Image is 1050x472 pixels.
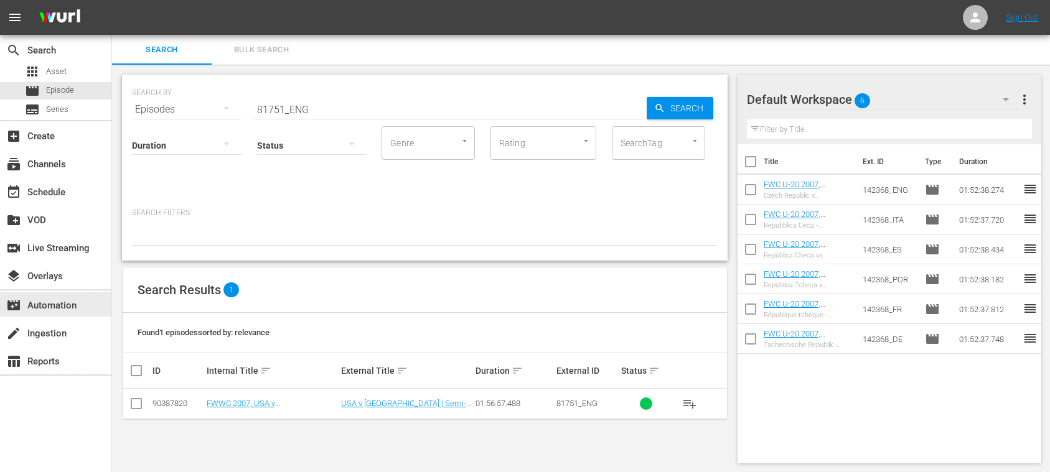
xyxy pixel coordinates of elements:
span: Create [6,129,21,144]
td: 142368_ENG [858,175,921,205]
span: Search [6,43,21,58]
button: Search [647,97,713,119]
span: 1 [223,282,239,297]
span: VOD [6,213,21,228]
span: Ingestion [6,326,21,341]
span: Episode [925,212,940,227]
div: 01:56:57.488 [476,399,553,408]
div: Default Workspace [747,82,1021,117]
span: Episode [925,331,940,346]
span: Search [665,97,713,119]
span: Found 1 episodes sorted by: relevance [138,328,270,337]
td: 142368_FR [858,294,921,324]
td: 142368_DE [858,324,921,354]
span: reorder [1023,331,1038,346]
a: FWWC 2007, USA v [GEOGRAPHIC_DATA], Semi-Finals - FMR (EN) [207,399,332,427]
span: Search Results [138,282,221,297]
th: Duration [952,144,1026,179]
span: Search [120,43,204,57]
td: 01:52:37.720 [954,205,1023,234]
a: FWC U-20 2007, [GEOGRAPHIC_DATA] v [GEOGRAPHIC_DATA], Final - FMR (DE) [764,329,845,366]
span: Automation [6,298,21,313]
span: Episode [925,272,940,287]
button: Open [459,135,471,147]
td: 142368_POR [858,264,921,294]
span: 6 [855,88,870,114]
span: Asset [46,65,67,78]
td: 142368_ES [858,234,921,264]
span: Episode [925,302,940,317]
div: Repubblica Ceca - [GEOGRAPHIC_DATA] | Finale | Coppa del mondo FIFA U-20 Canada 2007™ | Match com... [764,221,853,229]
div: República Tcheca x Argentina | Final | Copa do Mundo Sub-20 da FIFA [GEOGRAPHIC_DATA] 2007™ | Jog... [764,281,853,289]
a: FWC U-20 2007, [GEOGRAPHIC_DATA] v [GEOGRAPHIC_DATA], Final - FMR (ES) [764,239,845,277]
td: 01:52:38.182 [954,264,1023,294]
div: ID [152,366,203,376]
td: 142368_ITA [858,205,921,234]
span: Episode [46,84,74,96]
span: Episode [925,242,940,257]
span: Series [46,103,68,116]
th: Type [917,144,952,179]
div: Status [621,363,672,378]
span: more_vert [1017,92,1032,107]
span: sort [649,365,660,376]
span: sort [396,365,408,376]
span: Series [25,102,40,117]
span: Bulk Search [219,43,304,57]
a: USA v [GEOGRAPHIC_DATA] | Semi-finals | FIFA Women's World Cup China 2007™ | Full Match Replay [341,399,471,427]
div: External ID [556,366,617,376]
span: sort [260,365,271,376]
span: Channels [6,157,21,172]
button: playlist_add [675,389,705,419]
span: reorder [1023,211,1038,226]
div: 90387820 [152,399,203,408]
span: Reports [6,354,21,369]
button: more_vert [1017,85,1032,114]
button: Open [580,135,592,147]
span: 81751_ENG [556,399,598,408]
span: sort [512,365,523,376]
span: Schedule [6,185,21,200]
td: 01:52:38.274 [954,175,1023,205]
span: Live Streaming [6,241,21,256]
th: Title [764,144,856,179]
span: reorder [1023,241,1038,256]
img: ans4CAIJ8jUAAAAAAAAAAAAAAAAAAAAAAAAgQb4GAAAAAAAAAAAAAAAAAAAAAAAAJMjXAAAAAAAAAAAAAAAAAAAAAAAAgAT5G... [30,3,90,32]
a: Sign Out [1006,12,1038,22]
span: reorder [1023,182,1038,197]
th: Ext. ID [855,144,917,179]
div: République tchèque - [GEOGRAPHIC_DATA] | Finale | Coupe du Monde U-20 de la FIFA, [GEOGRAPHIC_DAT... [764,311,853,319]
span: reorder [1023,301,1038,316]
td: 01:52:37.748 [954,324,1023,354]
a: FWC U-20 2007, [GEOGRAPHIC_DATA] v [GEOGRAPHIC_DATA], Final - FMR (EN) [764,180,845,217]
div: República Checa vs Argentina | Final | Copa Mundial Sub-20 de la FIFA [GEOGRAPHIC_DATA] 2007™ | P... [764,251,853,259]
div: Tschechische Republik - [GEOGRAPHIC_DATA] | Finale | FIFA U-20-Weltmeisterschaft [GEOGRAPHIC_DATA... [764,341,853,349]
div: External Title [341,363,472,378]
td: 01:52:38.434 [954,234,1023,264]
span: Episode [925,182,940,197]
span: menu [7,10,22,25]
span: playlist_add [682,396,697,411]
td: 01:52:37.812 [954,294,1023,324]
button: Open [689,135,701,147]
a: FWC U-20 2007, [GEOGRAPHIC_DATA] v [GEOGRAPHIC_DATA], Final - FMR (IT) [764,210,845,247]
a: FWC U-20 2007, [GEOGRAPHIC_DATA] v [GEOGRAPHIC_DATA], Final - FMR (FR) [764,299,845,336]
span: Episode [25,83,40,98]
a: FWC U-20 2007, [GEOGRAPHIC_DATA] v [GEOGRAPHIC_DATA], Final - FMR (PT) [764,269,845,307]
span: Asset [25,64,40,79]
div: Duration [476,363,553,378]
div: Czech Republic v [GEOGRAPHIC_DATA] | Final | FIFA U-20 World Cup [GEOGRAPHIC_DATA] 2007™ | Full M... [764,192,853,200]
span: reorder [1023,271,1038,286]
div: Internal Title [207,363,337,378]
span: Overlays [6,269,21,284]
p: Search Filters: [132,208,718,218]
div: Episodes [132,92,241,127]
